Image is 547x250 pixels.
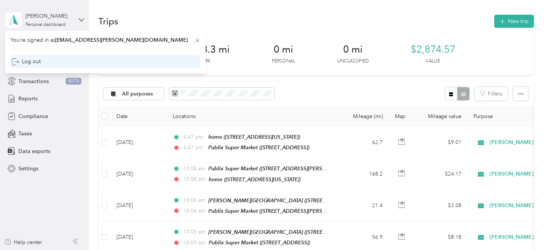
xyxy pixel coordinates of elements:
button: Filters [475,87,508,101]
div: Log out [12,58,41,65]
td: 62.7 [339,127,389,158]
span: home ([STREET_ADDRESS][US_STATE]) [209,176,301,182]
button: Help center [4,238,42,246]
span: Transactions [18,77,49,85]
p: Unclassified [337,58,369,65]
span: Publix Super Market ([STREET_ADDRESS][PERSON_NAME]) [208,165,352,172]
span: Data exports [18,147,50,155]
span: Compliance [18,112,48,120]
th: Mileage (mi) [339,106,389,127]
button: New trip [494,15,534,28]
span: Publix Super Market ([STREET_ADDRESS][PERSON_NAME]) [208,208,352,214]
td: $24.17 [415,158,468,190]
th: Map [389,106,415,127]
td: 168.2 [339,158,389,190]
span: 10:08 am [184,175,206,183]
span: 10:05 am [184,239,206,247]
span: [PERSON_NAME][GEOGRAPHIC_DATA] ([STREET_ADDRESS][US_STATE]) [208,229,381,235]
div: Personal dashboard [26,23,66,27]
th: Locations [167,106,339,127]
span: 10:06 am [184,207,205,215]
td: [DATE] [110,190,167,222]
td: [DATE] [110,127,167,158]
span: 10:05 am [184,228,205,236]
span: 4:47 pm [184,144,205,152]
span: Taxes [18,130,32,138]
p: Value [426,58,440,65]
span: You’re signed in as [11,36,200,44]
div: [PERSON_NAME] [26,12,72,20]
span: [PERSON_NAME][GEOGRAPHIC_DATA] ([STREET_ADDRESS][US_STATE]) [208,197,381,204]
span: All purposes [122,91,153,97]
td: $3.08 [415,190,468,222]
span: Reports [18,95,38,103]
span: Publix Super Market ([STREET_ADDRESS]) [209,239,310,245]
span: Settings [18,165,38,173]
p: Personal [272,58,295,65]
td: [DATE] [110,158,167,190]
iframe: Everlance-gr Chat Button Frame [505,208,547,250]
span: 4:47 pm [184,133,205,141]
span: 0 mi [343,44,363,56]
span: 0 mi [274,44,293,56]
h1: Trips [98,17,118,25]
th: Date [110,106,167,127]
span: Publix Super Market ([STREET_ADDRESS]) [208,144,310,150]
th: Mileage value [415,106,468,127]
span: 8075 [66,78,81,85]
td: 21.4 [339,190,389,222]
td: $9.01 [415,127,468,158]
span: home ([STREET_ADDRESS][US_STATE]) [208,134,300,140]
span: 10:06 am [184,196,205,205]
span: $2,874.57 [411,44,455,56]
span: 10:08 am [184,165,205,173]
span: [EMAIL_ADDRESS][PERSON_NAME][DOMAIN_NAME] [55,37,188,43]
